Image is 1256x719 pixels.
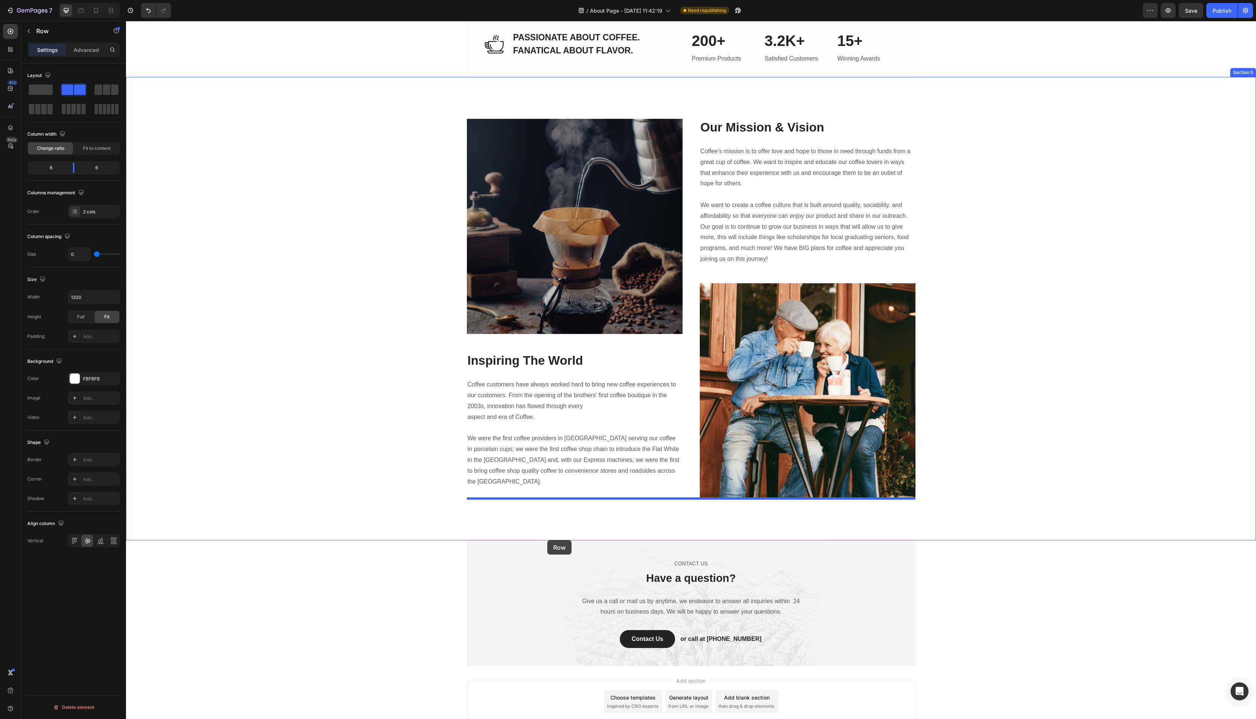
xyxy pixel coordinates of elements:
div: Vertical [27,537,43,544]
span: Fit to content [83,145,111,152]
div: Add... [83,395,118,402]
input: Auto [68,247,90,261]
div: Border [27,456,42,463]
span: Save [1185,7,1197,14]
div: FBFBFB [83,376,118,382]
div: Shape [27,438,51,448]
div: Add... [83,414,118,421]
button: Save [1179,3,1203,18]
div: Beta [6,137,18,143]
div: Columns management [27,188,86,198]
div: Add... [83,496,118,502]
div: Add... [83,457,118,463]
span: About Page - [DATE] 11:42:19 [590,7,662,15]
div: Padding [27,333,44,340]
div: Gap [27,251,36,257]
div: 6 [80,163,118,173]
p: Row [36,27,100,36]
div: Video [27,414,39,421]
div: Width [27,294,40,300]
div: Column width [27,129,67,139]
button: Delete element [27,701,120,713]
div: 6 [29,163,67,173]
span: Full [77,314,84,320]
iframe: Design area [126,21,1256,719]
div: Size [27,275,47,285]
button: Publish [1206,3,1238,18]
div: Undo/Redo [141,3,171,18]
span: Need republishing [688,7,726,14]
div: Shadow [27,495,44,502]
span: Change ratio [37,145,64,152]
button: 7 [3,3,56,18]
div: Align column [27,519,65,529]
div: Image [27,395,40,401]
div: Open Intercom Messenger [1231,682,1249,700]
div: Height [27,314,41,320]
div: Layout [27,71,52,81]
div: Add... [83,333,118,340]
input: Auto [68,290,120,304]
div: Order [27,208,40,215]
p: 7 [49,6,52,15]
div: Background [27,357,64,367]
span: Fit [104,314,110,320]
div: Column spacing [27,232,72,242]
div: Publish [1213,7,1231,15]
span: / [587,7,588,15]
p: Advanced [74,46,99,54]
p: Settings [37,46,58,54]
div: Add... [83,476,118,483]
div: Corner [27,476,42,482]
div: 450 [7,80,18,86]
div: 2 cols [83,209,118,215]
div: Delete element [53,703,94,712]
div: Color [27,375,39,382]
